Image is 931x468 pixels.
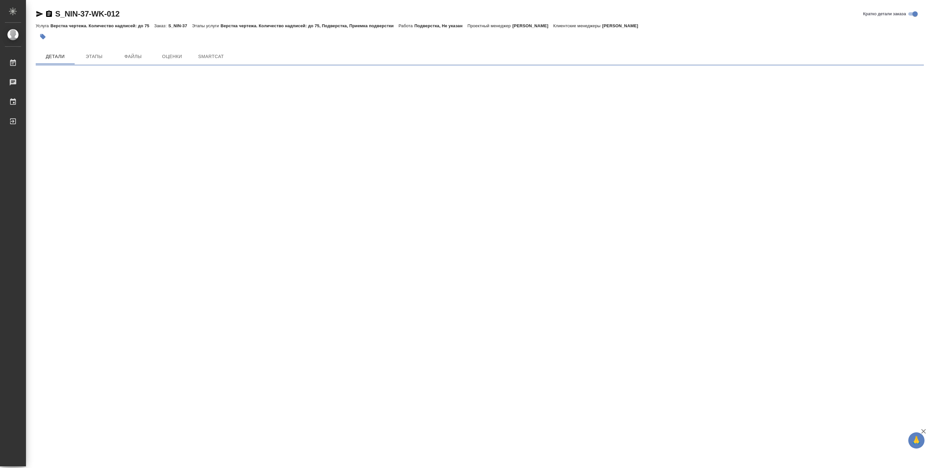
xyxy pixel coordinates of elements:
p: Верстка чертежа. Количество надписей: до 75, Подверстка, Приемка подверстки [220,23,398,28]
span: SmartCat [195,53,227,61]
button: Скопировать ссылку [45,10,53,18]
p: S_NIN-37 [168,23,192,28]
p: Заказ: [154,23,168,28]
p: [PERSON_NAME] [512,23,553,28]
p: Проектный менеджер [467,23,512,28]
p: Клиентские менеджеры [553,23,602,28]
p: Услуга [36,23,50,28]
p: Работа [399,23,415,28]
p: Верстка чертежа. Количество надписей: до 75 [50,23,154,28]
span: Кратко детали заказа [863,11,906,17]
span: Этапы [79,53,110,61]
span: Файлы [118,53,149,61]
span: Оценки [156,53,188,61]
button: Скопировать ссылку для ЯМессенджера [36,10,43,18]
button: Добавить тэг [36,30,50,44]
p: Этапы услуги [192,23,221,28]
a: S_NIN-37-WK-012 [55,9,119,18]
span: Детали [40,53,71,61]
p: [PERSON_NAME] [602,23,643,28]
p: Подверстка, Не указан [414,23,467,28]
span: 🙏 [911,434,922,447]
button: 🙏 [908,432,925,449]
